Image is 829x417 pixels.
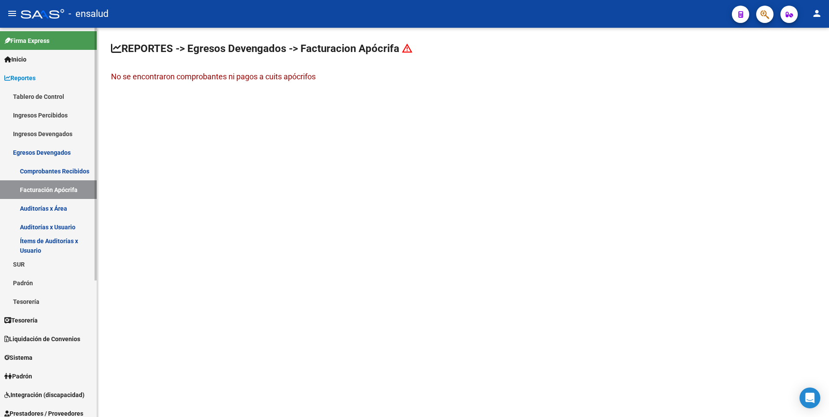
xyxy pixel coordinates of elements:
[7,8,17,19] mat-icon: menu
[4,334,80,344] span: Liquidación de Convenios
[812,8,822,19] mat-icon: person
[4,73,36,83] span: Reportes
[4,36,49,46] span: Firma Express
[4,316,38,325] span: Tesorería
[111,42,412,55] span: REPORTES -> Egresos Devengados -> Facturacion Apócrifa
[69,4,108,23] span: - ensalud
[4,390,85,400] span: Integración (discapacidad)
[4,55,26,64] span: Inicio
[4,353,33,362] span: Sistema
[800,388,820,408] div: Open Intercom Messenger
[4,371,32,381] span: Padrón
[111,71,815,83] h3: No se encontraron comprobantes ni pagos a cuits apócrifos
